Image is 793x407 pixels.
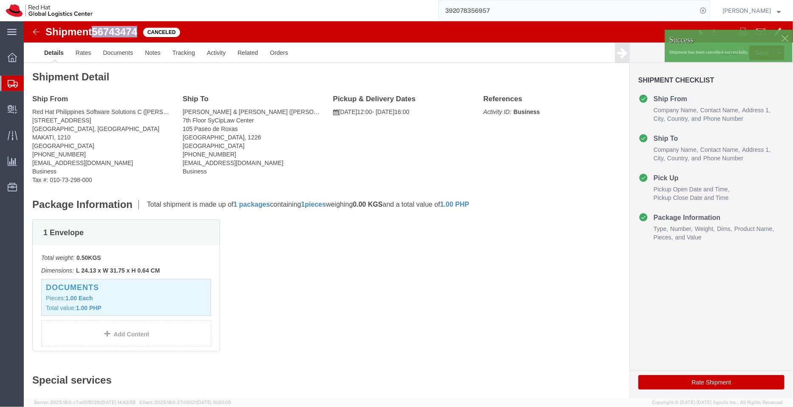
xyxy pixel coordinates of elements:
input: Search for shipment number, reference number [439,0,697,21]
span: Client: 2025.18.0-27d3021 [139,400,231,405]
span: Pallav Sen Gupta [722,6,771,15]
img: logo [6,4,93,17]
span: [DATE] 10:20:09 [197,400,231,405]
span: [DATE] 14:43:55 [101,400,135,405]
span: Server: 2025.18.0-c7ad5f513fb [34,400,135,405]
button: [PERSON_NAME] [722,6,781,16]
iframe: FS Legacy Container [24,21,793,398]
span: Copyright © [DATE]-[DATE] Agistix Inc., All Rights Reserved [652,399,783,406]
